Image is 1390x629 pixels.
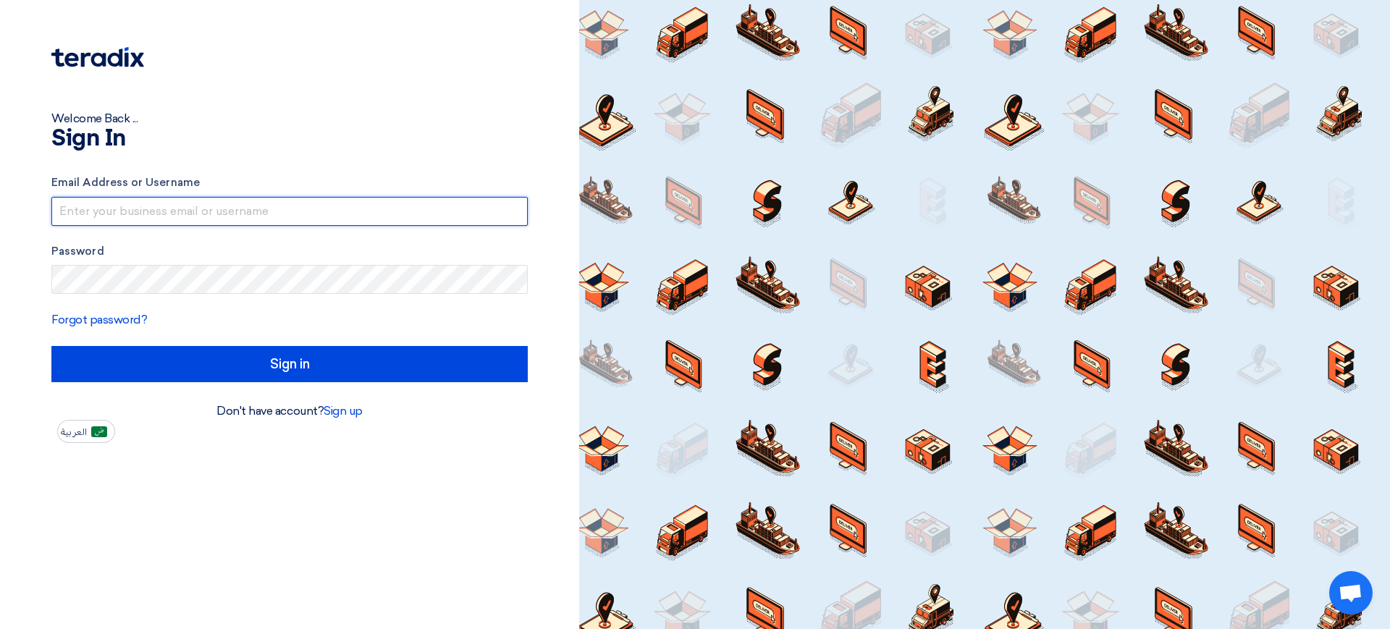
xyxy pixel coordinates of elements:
[61,427,87,437] span: العربية
[91,426,107,437] img: ar-AR.png
[51,243,528,260] label: Password
[51,346,528,382] input: Sign in
[1329,571,1373,615] a: Open chat
[51,127,528,151] h1: Sign In
[57,420,115,443] button: العربية
[51,47,144,67] img: Teradix logo
[324,404,363,418] a: Sign up
[51,174,528,191] label: Email Address or Username
[51,197,528,226] input: Enter your business email or username
[51,402,528,420] div: Don't have account?
[51,313,147,326] a: Forgot password?
[51,110,528,127] div: Welcome Back ...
